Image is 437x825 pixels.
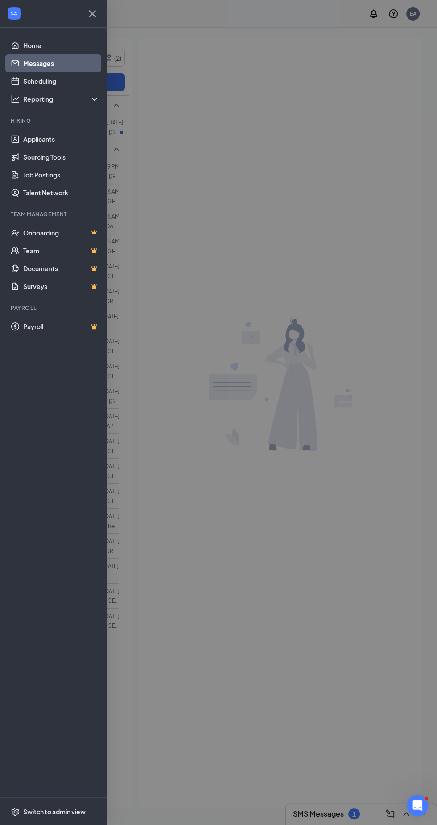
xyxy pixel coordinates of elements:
[11,807,20,816] svg: Settings
[23,807,86,816] div: Switch to admin view
[23,166,99,184] a: Job Postings
[23,277,99,295] a: SurveysCrown
[23,130,99,148] a: Applicants
[85,7,99,21] svg: Cross
[407,795,428,816] iframe: Intercom live chat
[23,95,100,103] div: Reporting
[23,54,99,72] a: Messages
[11,95,20,103] svg: Analysis
[23,184,99,202] a: Talent Network
[23,72,99,90] a: Scheduling
[23,224,99,242] a: OnboardingCrown
[11,117,98,124] div: Hiring
[23,318,99,335] a: PayrollCrown
[23,242,99,260] a: TeamCrown
[11,304,98,312] div: Payroll
[23,148,99,166] a: Sourcing Tools
[23,37,99,54] a: Home
[23,260,99,277] a: DocumentsCrown
[11,210,98,218] div: Team Management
